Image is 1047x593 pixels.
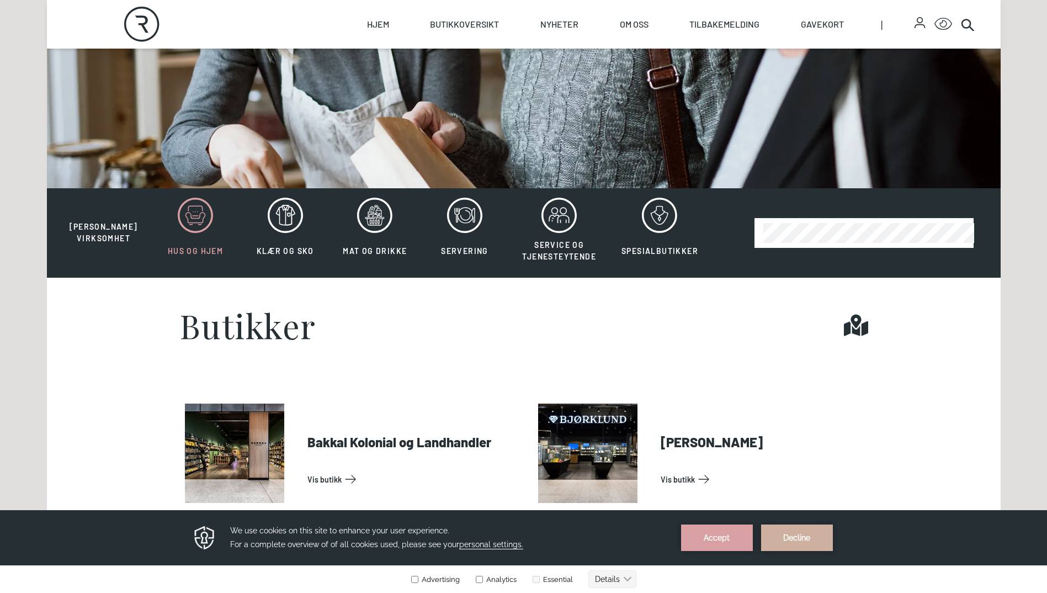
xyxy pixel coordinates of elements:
[168,246,223,256] span: Hus og hjem
[511,197,608,269] button: Service og tjenesteytende
[307,470,511,488] a: Vis Butikk: Bakkal Kolonial og Landhandler
[179,309,316,342] h1: Butikker
[193,14,216,41] img: Privacy reminder
[588,60,636,78] button: Details
[530,65,573,73] label: Essential
[459,30,523,39] span: personal settings.
[476,66,483,73] input: Analytics
[533,66,540,73] input: Essential
[230,14,667,41] h3: We use cookies on this site to enhance your user experience. For a complete overview of of all co...
[441,246,488,256] span: Servering
[421,197,509,269] button: Servering
[761,14,833,41] button: Decline
[343,246,407,256] span: Mat og drikke
[70,222,138,243] span: [PERSON_NAME] virksomhet
[610,197,710,269] button: Spesialbutikker
[152,197,240,269] button: Hus og hjem
[681,14,753,41] button: Accept
[474,65,517,73] label: Analytics
[411,65,460,73] label: Advertising
[411,66,418,73] input: Advertising
[595,65,620,73] text: Details
[241,197,329,269] button: Klær og sko
[331,197,419,269] button: Mat og drikke
[621,246,698,256] span: Spesialbutikker
[257,246,314,256] span: Klær og sko
[522,240,596,261] span: Service og tjenesteytende
[661,470,864,488] a: Vis Butikk: Bjørklund
[58,197,150,245] button: [PERSON_NAME] virksomhet
[934,15,952,33] button: Open Accessibility Menu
